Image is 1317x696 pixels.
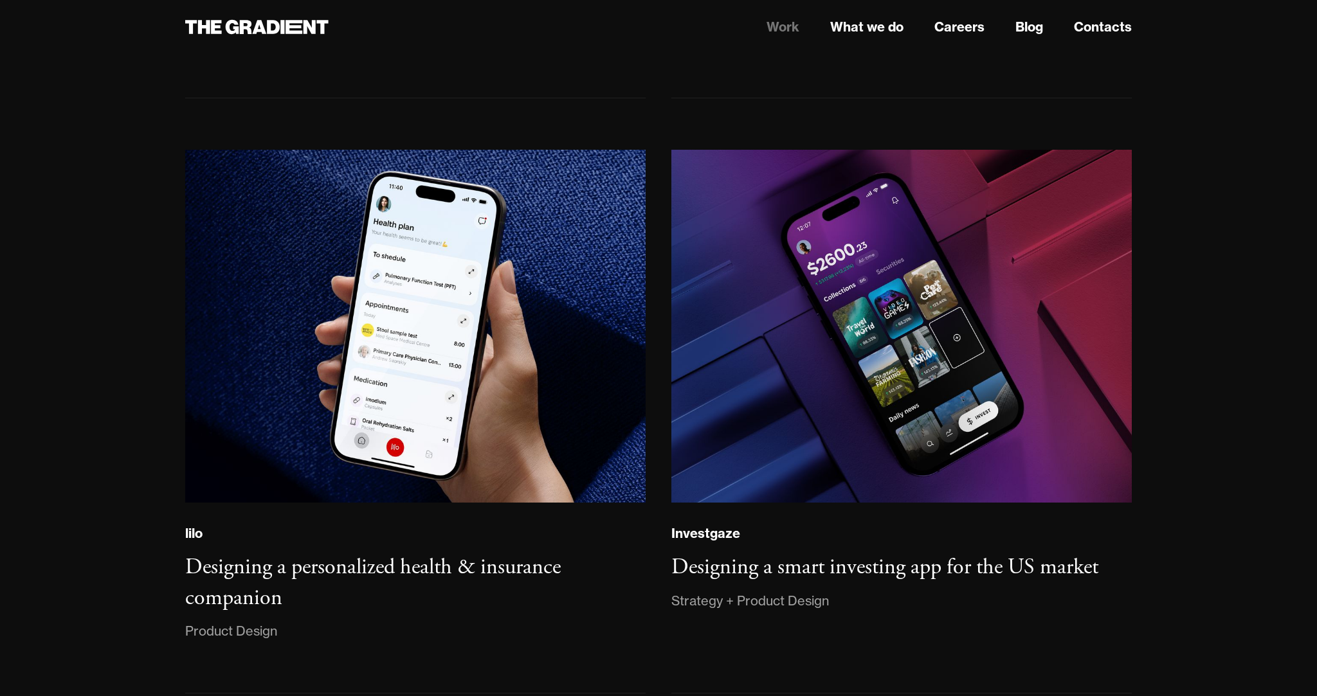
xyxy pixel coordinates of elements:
div: Strategy + Product Design [671,591,829,611]
a: Work [767,17,799,37]
a: What we do [830,17,904,37]
div: Investgaze [671,525,740,542]
h3: Designing a smart investing app for the US market [671,553,1098,581]
a: Blog [1015,17,1043,37]
a: Contacts [1074,17,1132,37]
h3: Designing a personalized health & insurance companion [185,553,561,612]
a: InvestgazeDesigning a smart investing app for the US marketStrategy + Product Design [671,150,1132,693]
div: Product Design [185,621,277,641]
a: liloDesigning a personalized health & insurance companionProduct Design [185,150,646,693]
a: Careers [934,17,985,37]
div: lilo [185,525,203,542]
